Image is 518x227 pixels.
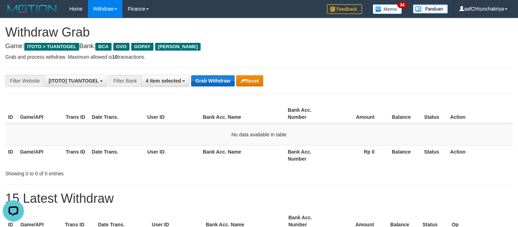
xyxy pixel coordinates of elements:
strong: 10 [112,54,118,60]
div: Filter Bank [109,75,141,87]
span: [ITOTO] TUANTOGEL [49,78,99,84]
th: Balance [385,145,421,165]
img: panduan.png [413,4,448,14]
button: Open LiveChat chat widget [3,3,24,24]
button: [ITOTO] TUANTOGEL [44,75,107,87]
img: Button%20Memo.svg [373,4,402,14]
span: ITOTO > TUANTOGEL [24,43,79,51]
th: Rp 0 [331,145,385,165]
h1: Withdraw Grab [5,25,513,39]
h1: 15 Latest Withdraw [5,192,513,206]
th: User ID [145,104,200,124]
h4: Game: Bank: [5,43,513,50]
span: BCA [95,43,111,51]
p: Grab and process withdraw. Maximum allowed is transactions. [5,53,513,60]
th: Trans ID [63,145,89,165]
th: Game/API [17,104,63,124]
th: User ID [145,145,200,165]
th: Bank Acc. Name [200,145,285,165]
img: Feedback.jpg [327,4,362,14]
td: No data available in table [5,124,513,145]
button: Reset [236,75,263,86]
div: Filter Website [5,75,44,87]
th: ID [5,104,17,124]
th: Bank Acc. Name [200,104,285,124]
button: Grab Withdraw [191,75,234,86]
span: 4 item selected [146,78,181,84]
th: Date Trans. [89,104,145,124]
th: Bank Acc. Number [285,104,331,124]
span: [PERSON_NAME] [155,43,201,51]
th: Trans ID [63,104,89,124]
span: GOPAY [131,43,153,51]
th: Balance [385,104,421,124]
th: Status [421,104,447,124]
th: Status [421,145,447,165]
img: MOTION_logo.png [5,4,59,14]
span: OVO [113,43,129,51]
th: Game/API [17,145,63,165]
button: 4 item selected [141,75,190,87]
th: ID [5,145,17,165]
th: Action [447,104,513,124]
th: Amount [331,104,385,124]
div: Showing 0 to 0 of 0 entries [5,167,210,177]
th: Action [447,145,513,165]
th: Date Trans. [89,145,145,165]
th: Bank Acc. Number [285,145,331,165]
span: 34 [397,2,407,8]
